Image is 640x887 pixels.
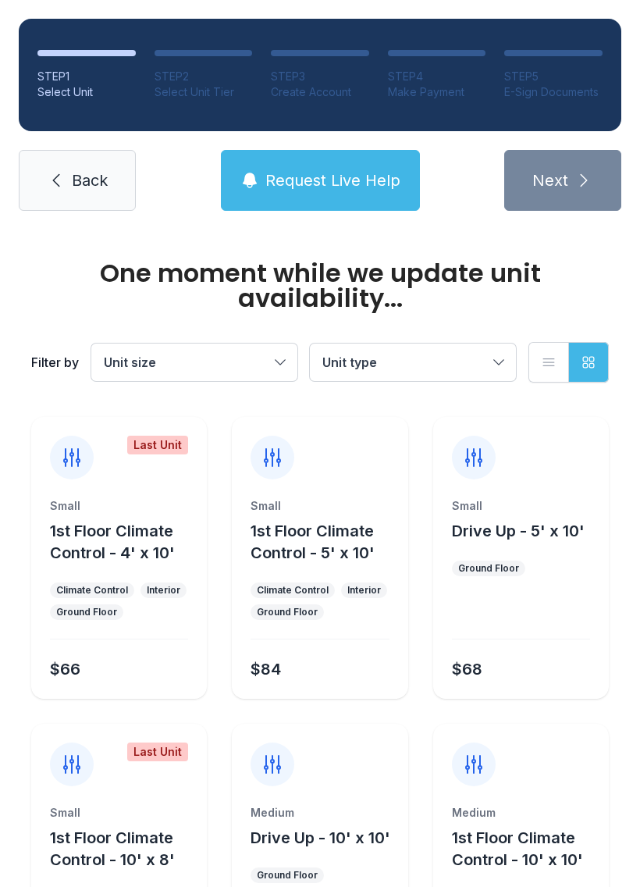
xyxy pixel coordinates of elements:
div: $84 [251,658,281,680]
div: STEP 1 [37,69,136,84]
span: Drive Up - 10' x 10' [251,828,390,847]
div: Small [50,805,188,821]
span: Request Live Help [265,169,400,191]
span: 1st Floor Climate Control - 10' x 10' [452,828,583,869]
div: STEP 4 [388,69,486,84]
span: 1st Floor Climate Control - 10' x 8' [50,828,175,869]
button: 1st Floor Climate Control - 4' x 10' [50,520,201,564]
span: Next [532,169,568,191]
div: STEP 5 [504,69,603,84]
div: Select Unit [37,84,136,100]
span: Unit size [104,354,156,370]
div: One moment while we update unit availability... [31,261,609,311]
div: Create Account [271,84,369,100]
div: E-Sign Documents [504,84,603,100]
div: Last Unit [127,743,188,761]
div: Medium [452,805,590,821]
button: 1st Floor Climate Control - 10' x 8' [50,827,201,871]
span: Back [72,169,108,191]
div: Small [251,498,389,514]
div: Small [452,498,590,514]
div: STEP 3 [271,69,369,84]
div: Medium [251,805,389,821]
div: Interior [347,584,381,597]
span: Unit type [322,354,377,370]
button: 1st Floor Climate Control - 5' x 10' [251,520,401,564]
button: Drive Up - 5' x 10' [452,520,585,542]
div: Select Unit Tier [155,84,253,100]
button: Unit type [310,344,516,381]
div: Make Payment [388,84,486,100]
div: Last Unit [127,436,188,454]
button: Drive Up - 10' x 10' [251,827,390,849]
div: Interior [147,584,180,597]
div: Ground Floor [257,606,318,618]
div: $68 [452,658,482,680]
div: Ground Floor [257,869,318,882]
div: Climate Control [56,584,128,597]
button: Unit size [91,344,297,381]
div: Ground Floor [56,606,117,618]
div: Small [50,498,188,514]
span: 1st Floor Climate Control - 5' x 10' [251,522,375,562]
div: Filter by [31,353,79,372]
span: 1st Floor Climate Control - 4' x 10' [50,522,175,562]
button: 1st Floor Climate Control - 10' x 10' [452,827,603,871]
div: Ground Floor [458,562,519,575]
span: Drive Up - 5' x 10' [452,522,585,540]
div: STEP 2 [155,69,253,84]
div: Climate Control [257,584,329,597]
div: $66 [50,658,80,680]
